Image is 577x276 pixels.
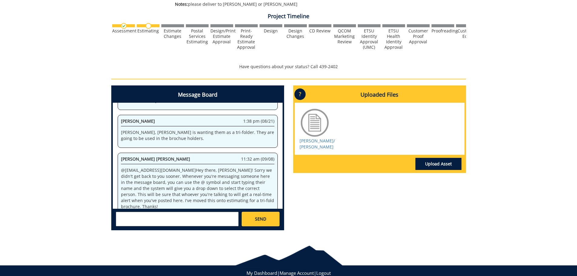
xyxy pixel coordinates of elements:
textarea: messageToSend [116,212,239,226]
h4: Message Board [113,87,283,103]
div: ETSU Health Identity Approval [382,28,405,50]
span: SEND [255,216,266,222]
a: Logout [316,270,331,276]
div: Assessment [112,28,135,34]
div: Estimate Changes [161,28,184,39]
h4: Uploaded Files [295,87,465,103]
a: My Dashboard [247,270,277,276]
div: Design [260,28,282,34]
img: checkmark [121,23,127,29]
span: 11:32 am (09/08) [241,156,274,162]
div: Customer Edits [456,28,479,39]
div: Estimating [137,28,159,34]
a: Manage Account [280,270,314,276]
a: [PERSON_NAME]/ [PERSON_NAME] [300,138,335,150]
div: ETSU Identity Approval (UMC) [358,28,381,50]
p: [PERSON_NAME], [PERSON_NAME] is wanting them as a tri-folder. They are going to be used in the br... [121,129,274,141]
span: [PERSON_NAME] [121,118,155,124]
a: Upload Asset [415,158,461,170]
div: Customer Proof Approval [407,28,430,45]
h4: Project Timeline [111,13,466,19]
span: [PERSON_NAME] [PERSON_NAME] [121,156,190,162]
p: @ [EMAIL_ADDRESS][DOMAIN_NAME] Hey there, [PERSON_NAME]! Sorry we didn't get back to you sooner. ... [121,167,274,210]
p: Have questions about your status? Call 439-2402 [111,64,466,70]
img: no [146,23,151,29]
div: Print-Ready Estimate Approval [235,28,258,50]
span: 1:38 pm (08/21) [243,118,274,124]
div: Design Changes [284,28,307,39]
span: Notes: [175,1,188,7]
div: Postal Services Estimating [186,28,209,45]
div: Proofreading [431,28,454,34]
div: CD Review [309,28,331,34]
p: please deliver to [PERSON_NAME] or [PERSON_NAME] [175,1,412,7]
a: SEND [242,212,279,226]
div: Design/Print Estimate Approval [210,28,233,45]
div: QCOM Marketing Review [333,28,356,45]
p: ? [294,88,306,100]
